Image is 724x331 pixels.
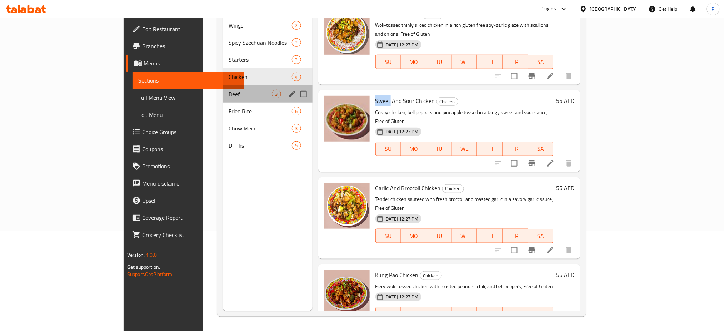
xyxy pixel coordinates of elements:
div: Fried Rice6 [223,103,312,120]
button: MO [401,307,426,321]
span: 4 [292,74,300,80]
span: TH [480,144,500,154]
button: FR [503,142,528,156]
span: 2 [292,39,300,46]
div: Drinks5 [223,137,312,154]
span: Coupons [142,145,239,153]
button: delete [560,242,578,259]
img: Kung Pao Chicken [324,270,370,316]
div: items [292,38,301,47]
span: SA [531,57,551,67]
button: WE [452,142,477,156]
span: TU [429,309,449,319]
div: Plugins [540,5,556,13]
span: 2 [292,22,300,29]
span: SU [379,309,398,319]
button: TU [426,55,452,69]
a: Full Menu View [133,89,245,106]
span: 2 [292,56,300,63]
span: Coverage Report [142,213,239,222]
span: Edit Restaurant [142,25,239,33]
a: Branches [126,38,245,55]
span: Grocery Checklist [142,231,239,239]
span: [DATE] 12:27 PM [382,41,421,48]
div: Starters [229,55,292,64]
div: items [292,107,301,115]
div: Beef [229,90,272,98]
span: 3 [292,125,300,132]
button: Branch-specific-item [523,68,540,85]
span: SU [379,57,398,67]
a: Promotions [126,158,245,175]
div: items [292,124,301,133]
span: WE [455,57,474,67]
span: Chicken [437,98,458,106]
button: SU [375,229,401,243]
span: Kung Pao Chicken [375,270,419,280]
div: Chicken [436,97,458,106]
button: MO [401,229,426,243]
h6: 55 AED [556,270,575,280]
span: Get support on: [127,262,160,272]
div: Chicken [229,73,292,81]
span: Sweet And Sour Chicken [375,95,435,106]
a: Menus [126,55,245,72]
div: [GEOGRAPHIC_DATA] [590,5,637,13]
div: Fried Rice [229,107,292,115]
span: [DATE] 12:27 PM [382,293,421,300]
span: WE [455,309,474,319]
div: items [292,73,301,81]
div: Starters2 [223,51,312,68]
span: Select to update [507,69,522,84]
button: SU [375,142,401,156]
span: Choice Groups [142,128,239,136]
span: Edit Menu [138,110,239,119]
div: items [272,90,281,98]
span: Chow Mein [229,124,292,133]
a: Menu disclaimer [126,175,245,192]
span: Select to update [507,243,522,258]
button: TH [477,142,503,156]
button: SA [528,229,554,243]
div: Chicken [442,184,464,193]
button: TH [477,229,503,243]
h6: 55 AED [556,183,575,193]
span: TH [480,231,500,241]
button: SA [528,142,554,156]
span: 5 [292,142,300,149]
div: Beef3edit [223,85,312,103]
p: Crispy chicken, bell peppers and pineapple tossed in a tangy sweet and sour sauce, Free of Gluten [375,108,554,126]
p: Fiery wok-tossed chicken with roasted peanuts, chili, and bell peppers, Free of Gluten [375,282,554,291]
span: Upsell [142,196,239,205]
button: TU [426,229,452,243]
span: FR [506,57,525,67]
a: Edit menu item [546,72,555,80]
a: Grocery Checklist [126,226,245,243]
a: Sections [133,72,245,89]
div: Chicken4 [223,68,312,85]
button: SU [375,55,401,69]
span: P [712,5,715,13]
span: FR [506,309,525,319]
span: MO [404,231,424,241]
div: Spicy Szechuan Noodles2 [223,34,312,51]
a: Coverage Report [126,209,245,226]
button: MO [401,142,426,156]
button: WE [452,307,477,321]
span: TH [480,309,500,319]
span: 3 [272,91,280,98]
span: [DATE] 12:27 PM [382,216,421,222]
span: TU [429,231,449,241]
h6: 55 AED [556,96,575,106]
button: MO [401,55,426,69]
span: Branches [142,42,239,50]
nav: Menu sections [223,14,312,157]
img: Mongolian Chicken [324,9,370,55]
button: delete [560,155,578,172]
div: items [292,141,301,150]
a: Support.OpsPlatform [127,270,173,279]
span: TU [429,144,449,154]
span: TU [429,57,449,67]
span: Garlic And Broccoli Chicken [375,183,441,193]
